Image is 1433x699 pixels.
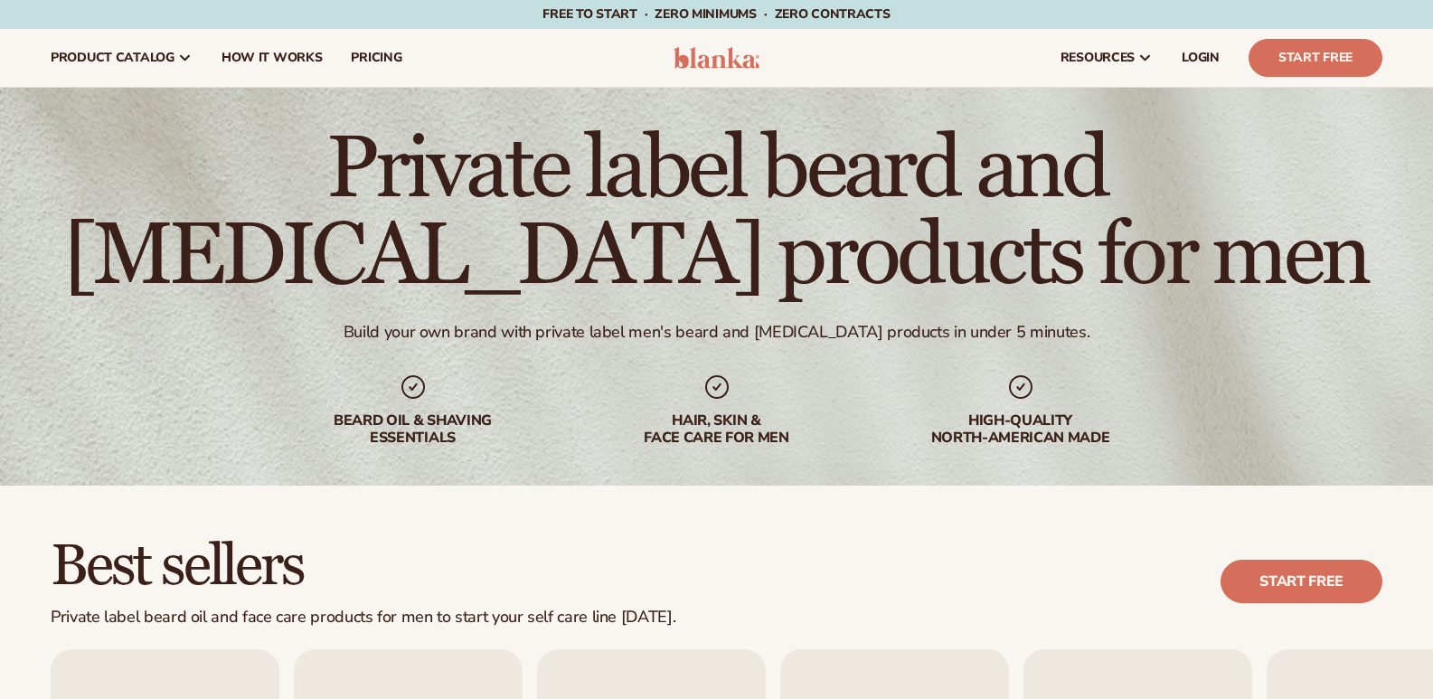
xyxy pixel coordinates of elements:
[601,412,833,447] div: hair, skin & face care for men
[1249,39,1382,77] a: Start Free
[1061,51,1135,65] span: resources
[207,29,337,87] a: How It Works
[905,412,1136,447] div: High-quality North-american made
[351,51,401,65] span: pricing
[36,29,207,87] a: product catalog
[674,47,759,69] img: logo
[297,412,529,447] div: beard oil & shaving essentials
[51,127,1382,300] h1: Private label beard and [MEDICAL_DATA] products for men
[1167,29,1234,87] a: LOGIN
[51,536,675,597] h2: Best sellers
[336,29,416,87] a: pricing
[1046,29,1167,87] a: resources
[542,5,890,23] span: Free to start · ZERO minimums · ZERO contracts
[1182,51,1220,65] span: LOGIN
[1221,560,1382,603] a: Start free
[51,51,174,65] span: product catalog
[222,51,323,65] span: How It Works
[51,608,675,628] div: Private label beard oil and face care products for men to start your self care line [DATE].
[344,322,1089,343] div: Build your own brand with private label men's beard and [MEDICAL_DATA] products in under 5 minutes.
